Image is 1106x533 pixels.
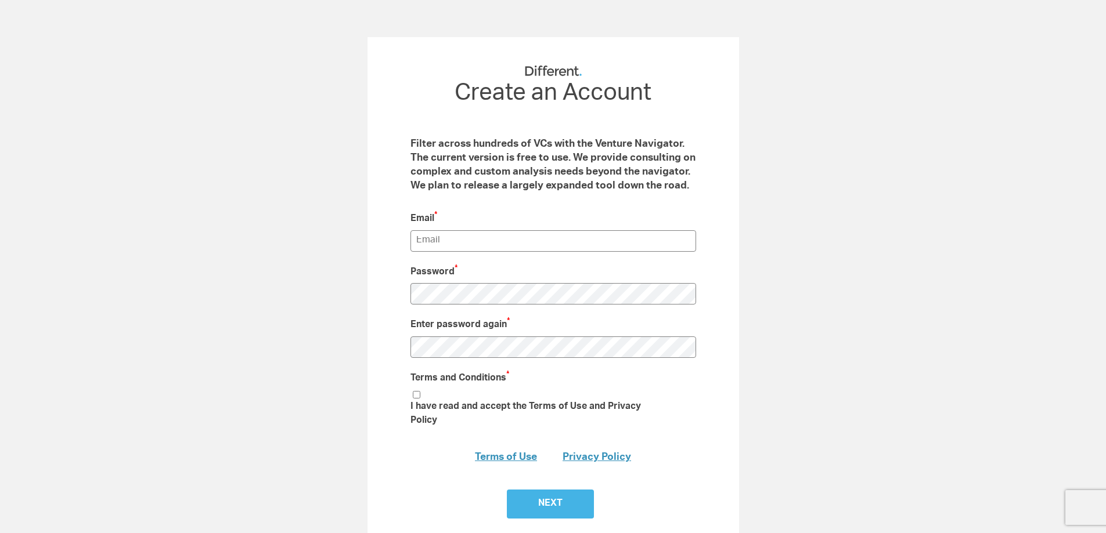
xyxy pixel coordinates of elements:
input: Next [507,490,594,519]
label: Password [410,262,556,280]
input: Email [410,230,696,252]
a: Privacy Policy [563,452,631,463]
label: Enter password again [410,315,556,332]
a: Terms of Use [475,452,537,463]
legend: Create an Account [410,88,696,101]
img: Different Funds [524,65,582,77]
label: Terms and Conditions [410,368,556,386]
label: Email [410,209,556,226]
p: Filter across hundreds of VCs with the Venture Navigator. The current version is free to use. We ... [410,137,696,193]
span: I have read and accept the Terms of Use and Privacy Policy [410,403,641,426]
